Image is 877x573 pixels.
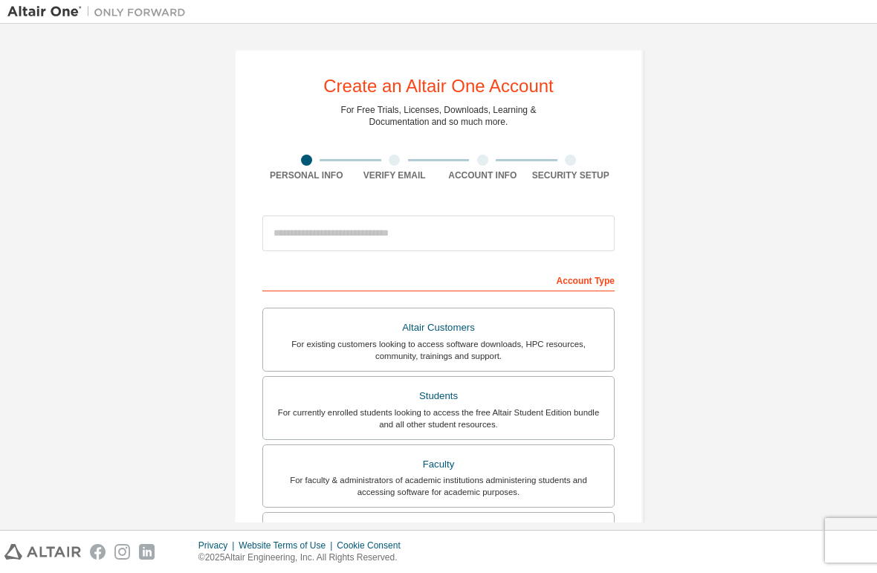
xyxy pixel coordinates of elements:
[272,317,605,338] div: Altair Customers
[198,540,239,551] div: Privacy
[272,522,605,543] div: Everyone else
[272,386,605,407] div: Students
[351,169,439,181] div: Verify Email
[262,268,615,291] div: Account Type
[90,544,106,560] img: facebook.svg
[114,544,130,560] img: instagram.svg
[198,551,410,564] p: © 2025 Altair Engineering, Inc. All Rights Reserved.
[323,77,554,95] div: Create an Altair One Account
[7,4,193,19] img: Altair One
[239,540,337,551] div: Website Terms of Use
[272,474,605,498] div: For faculty & administrators of academic institutions administering students and accessing softwa...
[262,169,351,181] div: Personal Info
[4,544,81,560] img: altair_logo.svg
[337,540,409,551] div: Cookie Consent
[272,454,605,475] div: Faculty
[341,104,537,128] div: For Free Trials, Licenses, Downloads, Learning & Documentation and so much more.
[527,169,615,181] div: Security Setup
[139,544,155,560] img: linkedin.svg
[272,338,605,362] div: For existing customers looking to access software downloads, HPC resources, community, trainings ...
[272,407,605,430] div: For currently enrolled students looking to access the free Altair Student Edition bundle and all ...
[438,169,527,181] div: Account Info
